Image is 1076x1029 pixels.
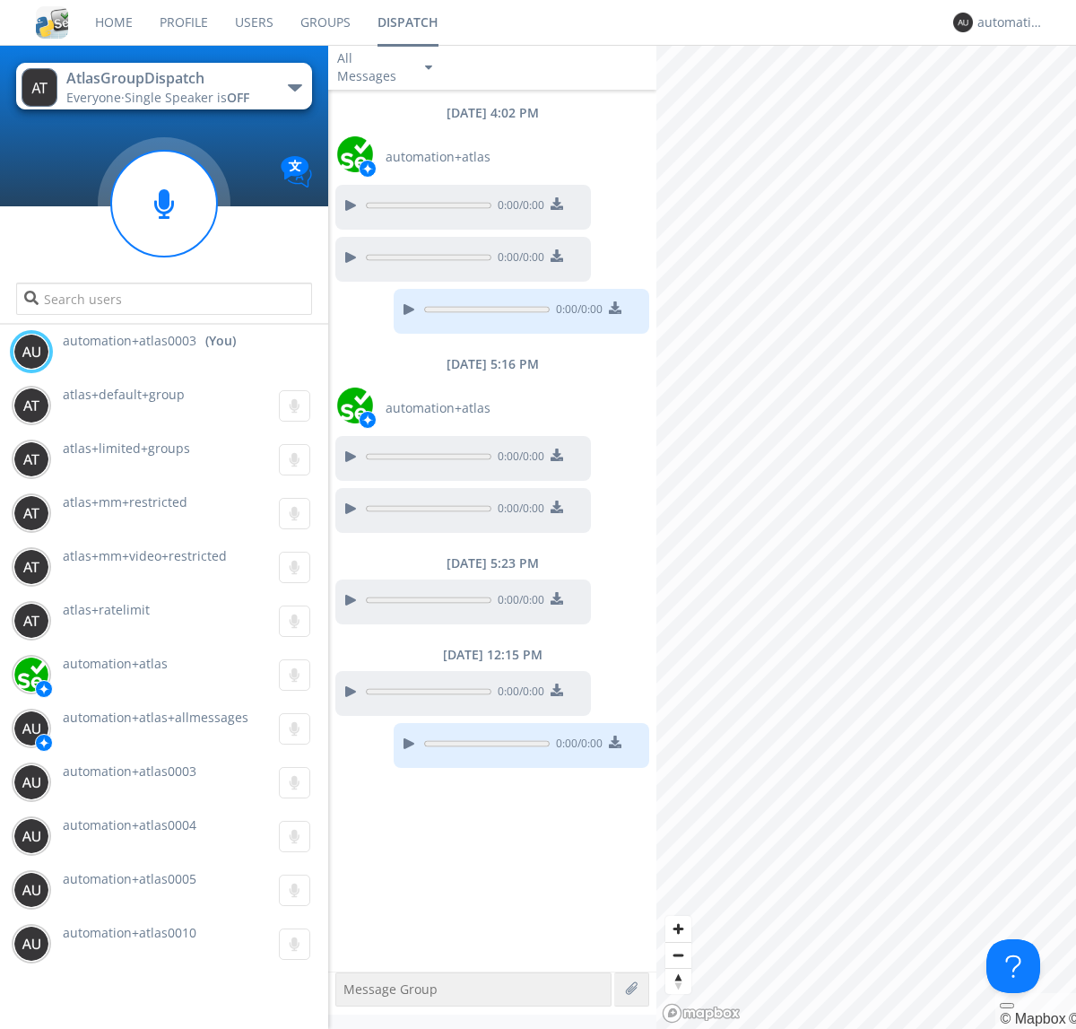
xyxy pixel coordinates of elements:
span: 0:00 / 0:00 [491,449,544,468]
div: [DATE] 12:15 PM [328,646,656,664]
button: Reset bearing to north [665,968,691,994]
span: OFF [227,89,249,106]
span: atlas+ratelimit [63,601,150,618]
span: automation+atlas0003 [63,763,196,780]
img: 373638.png [13,334,49,370]
a: Mapbox [1000,1011,1065,1026]
span: 0:00 / 0:00 [491,684,544,703]
img: download media button [551,592,563,605]
img: 373638.png [953,13,973,32]
div: Everyone · [66,89,268,107]
img: download media button [609,736,621,748]
img: 373638.png [13,441,49,477]
img: 373638.png [13,603,49,639]
span: 0:00 / 0:00 [491,592,544,612]
img: cddb5a64eb264b2086981ab96f4c1ba7 [36,6,68,39]
span: 0:00 / 0:00 [491,249,544,269]
img: Translation enabled [281,156,312,187]
span: automation+atlas [386,399,490,417]
div: [DATE] 4:02 PM [328,104,656,122]
img: 373638.png [13,872,49,908]
a: Mapbox logo [662,1003,741,1024]
img: 373638.png [22,68,57,107]
span: Reset bearing to north [665,969,691,994]
img: 373638.png [13,926,49,962]
img: download media button [551,197,563,210]
button: Zoom in [665,916,691,942]
span: Zoom out [665,943,691,968]
img: caret-down-sm.svg [425,65,432,70]
img: 373638.png [13,711,49,746]
div: automation+atlas0003 [977,13,1045,31]
span: 0:00 / 0:00 [491,501,544,520]
img: d2d01cd9b4174d08988066c6d424eccd [337,136,373,172]
img: download media button [551,249,563,262]
img: 373638.png [13,495,49,531]
img: d2d01cd9b4174d08988066c6d424eccd [337,388,373,423]
img: download media button [551,449,563,461]
input: Search users [16,283,311,315]
button: Zoom out [665,942,691,968]
span: atlas+mm+video+restricted [63,547,227,564]
div: All Messages [337,49,409,85]
img: 373638.png [13,764,49,800]
img: 373638.png [13,818,49,854]
span: atlas+mm+restricted [63,493,187,510]
span: automation+atlas0003 [63,332,196,350]
span: automation+atlas0010 [63,924,196,941]
span: atlas+default+group [63,386,185,403]
div: [DATE] 5:23 PM [328,554,656,572]
img: download media button [551,501,563,513]
span: 0:00 / 0:00 [491,197,544,217]
div: [DATE] 5:16 PM [328,355,656,373]
img: d2d01cd9b4174d08988066c6d424eccd [13,657,49,693]
span: automation+atlas [63,655,168,672]
iframe: Toggle Customer Support [986,939,1040,993]
span: automation+atlas+allmessages [63,709,248,726]
span: 0:00 / 0:00 [550,736,603,755]
img: 373638.png [13,549,49,585]
span: automation+atlas0004 [63,816,196,833]
span: automation+atlas0005 [63,870,196,887]
div: AtlasGroupDispatch [66,68,268,89]
span: atlas+limited+groups [63,440,190,457]
img: download media button [551,684,563,696]
div: (You) [205,332,236,350]
button: Toggle attribution [1000,1003,1014,1008]
span: automation+atlas [386,148,490,166]
span: 0:00 / 0:00 [550,301,603,321]
img: download media button [609,301,621,314]
span: Single Speaker is [125,89,249,106]
button: AtlasGroupDispatchEveryone·Single Speaker isOFF [16,63,311,109]
img: 373638.png [13,388,49,423]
